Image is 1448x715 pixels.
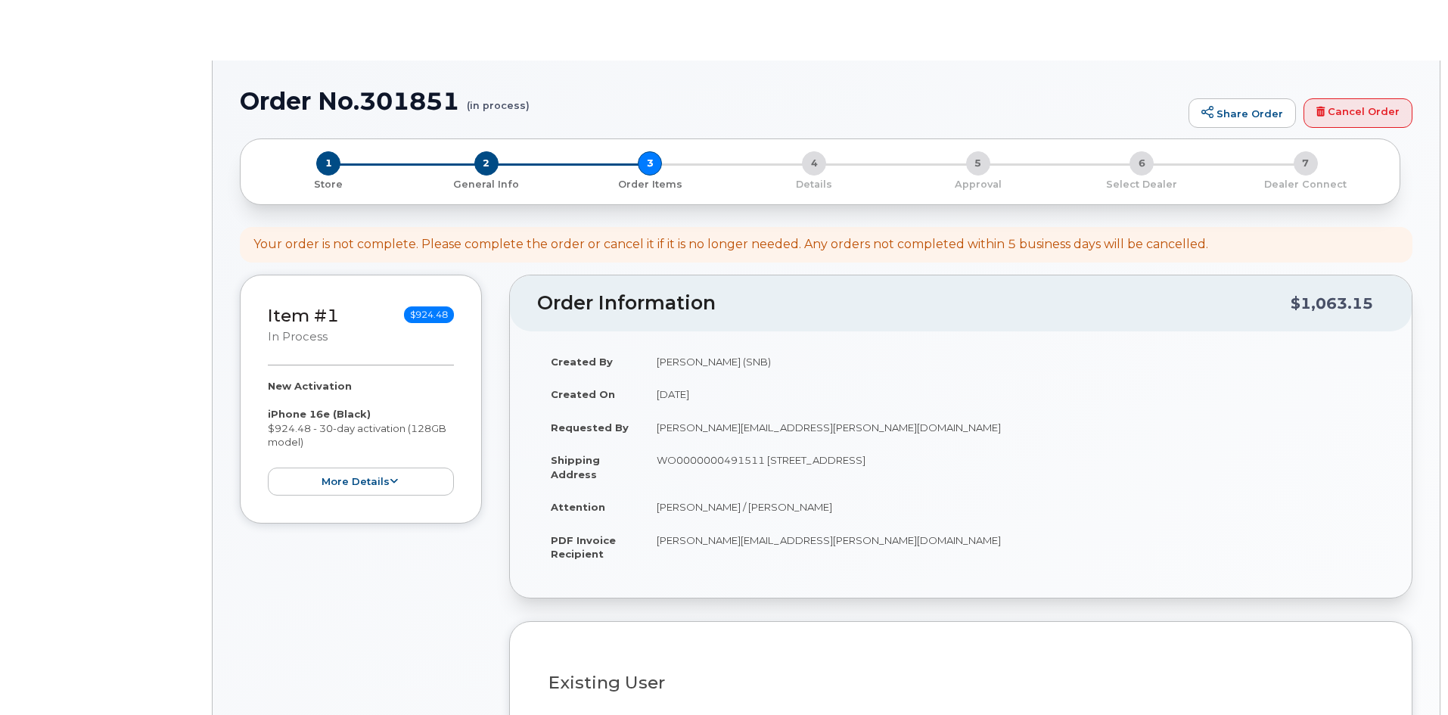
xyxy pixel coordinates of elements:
small: in process [268,330,328,344]
strong: Shipping Address [551,454,600,480]
td: [PERSON_NAME][EMAIL_ADDRESS][PERSON_NAME][DOMAIN_NAME] [643,411,1384,444]
strong: New Activation [268,380,352,392]
strong: Created By [551,356,613,368]
button: more details [268,468,454,496]
a: Share Order [1189,98,1296,129]
strong: Requested By [551,421,629,434]
a: 2 General Info [405,176,569,191]
h1: Order No.301851 [240,88,1181,114]
td: [DATE] [643,378,1384,411]
h2: Order Information [537,293,1291,314]
span: $924.48 [404,306,454,323]
small: (in process) [467,88,530,111]
p: General Info [411,178,563,191]
strong: Created On [551,388,615,400]
span: 1 [316,151,340,176]
div: Your order is not complete. Please complete the order or cancel it if it is no longer needed. Any... [253,236,1208,253]
div: $924.48 - 30-day activation (128GB model) [268,379,454,496]
strong: PDF Invoice Recipient [551,534,616,561]
strong: Attention [551,501,605,513]
a: Cancel Order [1304,98,1412,129]
td: [PERSON_NAME][EMAIL_ADDRESS][PERSON_NAME][DOMAIN_NAME] [643,524,1384,570]
h3: Existing User [548,673,1373,692]
td: [PERSON_NAME] (SNB) [643,345,1384,378]
div: $1,063.15 [1291,289,1373,318]
a: 1 Store [253,176,405,191]
p: Store [259,178,399,191]
span: 2 [474,151,499,176]
a: Item #1 [268,305,339,326]
td: WO0000000491511 [STREET_ADDRESS] [643,443,1384,490]
strong: iPhone 16e (Black) [268,408,371,420]
td: [PERSON_NAME] / [PERSON_NAME] [643,490,1384,524]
